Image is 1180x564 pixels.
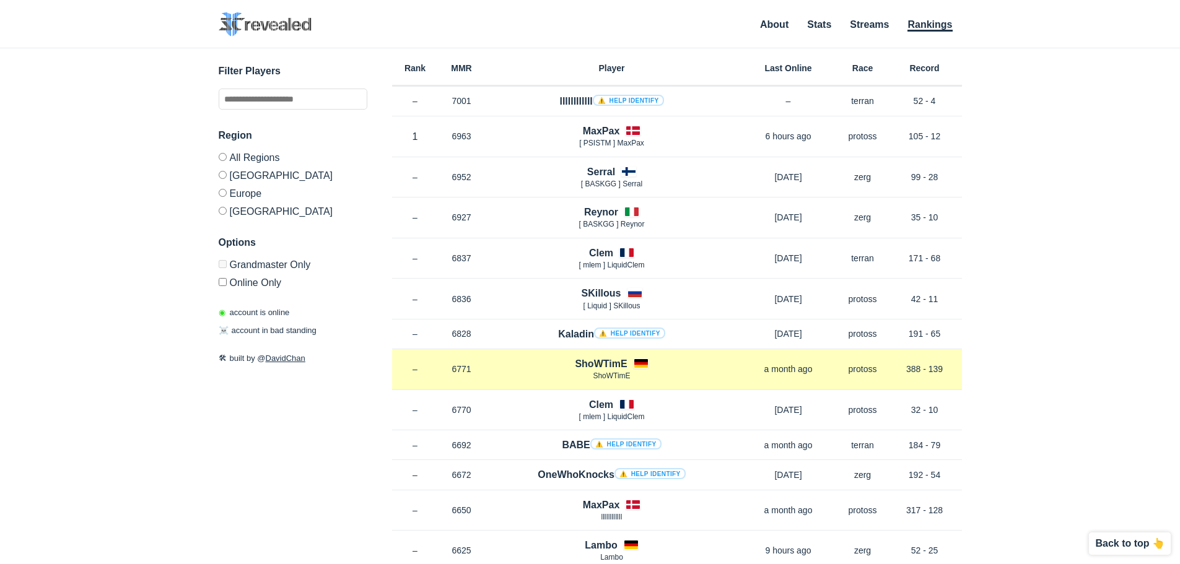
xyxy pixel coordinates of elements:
[739,328,838,340] p: [DATE]
[579,412,644,421] span: [ mlem ] LiquidClem
[219,306,290,319] p: account is online
[739,439,838,451] p: a month ago
[838,504,888,516] p: protoss
[739,252,838,264] p: [DATE]
[739,211,838,223] p: [DATE]
[219,235,367,250] h3: Options
[579,220,644,228] span: [ BASKGG ] Reynor
[219,354,227,363] span: 🛠
[888,469,962,481] p: 192 - 54
[888,293,962,305] p: 42 - 11
[392,469,439,481] p: –
[585,538,617,552] h4: Lambo
[439,95,485,107] p: 7001
[838,252,888,264] p: terran
[739,95,838,107] p: –
[888,95,962,107] p: 52 - 4
[593,95,664,106] a: ⚠️ Help identify
[439,504,485,516] p: 6650
[219,273,367,288] label: Only show accounts currently laddering
[838,293,888,305] p: protoss
[219,128,367,143] h3: Region
[392,439,439,451] p: –
[590,438,662,449] a: ⚠️ Help identify
[589,246,613,260] h4: Clem
[439,544,485,557] p: 6625
[579,261,644,269] span: [ mlem ] LiquidClem
[579,139,644,147] span: [ PSISTM ] MaxPax
[838,469,888,481] p: zerg
[219,326,229,335] span: ☠️
[392,95,439,107] p: –
[392,363,439,375] p: –
[219,207,227,215] input: [GEOGRAPHIC_DATA]
[850,19,889,30] a: Streams
[392,544,439,557] p: –
[739,363,838,375] p: a month ago
[266,354,305,363] a: DavidChan
[439,293,485,305] p: 6836
[562,438,661,452] h4: BABE
[392,64,439,72] h6: Rank
[219,153,367,166] label: All Regions
[739,293,838,305] p: [DATE]
[838,404,888,416] p: protoss
[583,124,620,138] h4: MaxPax
[439,171,485,183] p: 6952
[219,202,367,217] label: [GEOGRAPHIC_DATA]
[219,12,312,37] img: SC2 Revealed
[392,328,439,340] p: –
[219,308,225,317] span: ◉
[838,363,888,375] p: protoss
[392,293,439,305] p: –
[888,504,962,516] p: 317 - 128
[559,94,663,108] h4: llllllllllll
[614,468,686,479] a: ⚠️ Help identify
[589,397,613,412] h4: Clem
[219,184,367,202] label: Europe
[594,328,665,339] a: ⚠️ Help identify
[739,544,838,557] p: 9 hours ago
[392,129,439,144] p: 1
[219,171,227,179] input: [GEOGRAPHIC_DATA]
[739,171,838,183] p: [DATE]
[219,166,367,184] label: [GEOGRAPHIC_DATA]
[838,439,888,451] p: terran
[219,153,227,161] input: All Regions
[439,404,485,416] p: 6770
[739,64,838,72] h6: Last Online
[219,278,227,286] input: Online Only
[888,363,962,375] p: 388 - 139
[907,19,952,32] a: Rankings
[888,404,962,416] p: 32 - 10
[219,260,367,273] label: Only Show accounts currently in Grandmaster
[219,260,227,268] input: Grandmaster Only
[601,513,623,521] span: lllIlllIllIl
[581,180,642,188] span: [ BASKGG ] Serral
[838,95,888,107] p: terran
[739,130,838,142] p: 6 hours ago
[807,19,831,30] a: Stats
[583,498,620,512] h4: MaxPax
[888,64,962,72] h6: Record
[575,357,627,371] h4: ShoWTimE
[838,64,888,72] h6: Race
[485,64,739,72] h6: Player
[392,211,439,223] p: –
[558,327,665,341] h4: Kaladin
[888,252,962,264] p: 171 - 68
[439,439,485,451] p: 6692
[439,64,485,72] h6: MMR
[583,302,640,310] span: [ Lіquіd ] SKillous
[1095,539,1165,549] p: Back to top 👆
[392,404,439,416] p: –
[538,467,685,482] h4: OneWhoKnocks
[739,504,838,516] p: a month ago
[219,324,317,337] p: account in bad standing
[838,328,888,340] p: protoss
[888,544,962,557] p: 52 - 25
[838,130,888,142] p: protoss
[888,211,962,223] p: 35 - 10
[888,439,962,451] p: 184 - 79
[439,211,485,223] p: 6927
